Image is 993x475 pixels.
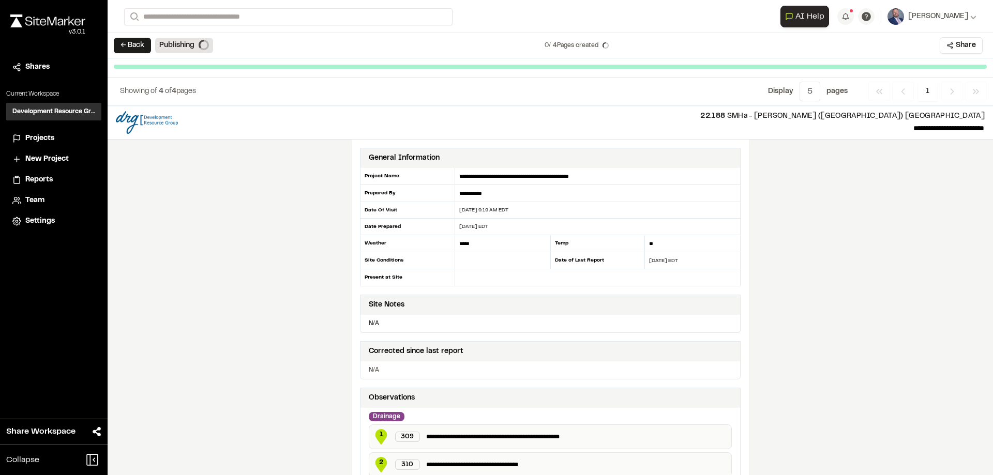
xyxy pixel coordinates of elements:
div: Drainage [369,412,404,421]
p: page s [826,86,848,97]
h3: Development Resource Group [12,107,95,116]
div: Date of Last Report [550,252,645,269]
a: Projects [12,133,95,144]
div: General Information [369,152,440,164]
button: [PERSON_NAME] [887,8,976,25]
button: Share [940,37,983,54]
span: 4 [172,88,176,95]
div: Temp [550,235,645,252]
span: Shares [25,62,50,73]
div: Site Notes [369,299,404,311]
p: N/A [365,319,736,328]
span: 4 [159,88,163,95]
div: Observations [369,392,415,404]
div: Date Prepared [360,219,455,235]
img: rebrand.png [10,14,85,27]
span: Settings [25,216,55,227]
span: 4 Pages created [553,41,598,50]
p: SMHa - [PERSON_NAME] ([GEOGRAPHIC_DATA]) [GEOGRAPHIC_DATA] [186,111,985,122]
span: Reports [25,174,53,186]
a: Settings [12,216,95,227]
img: User [887,8,904,25]
div: [DATE] 9:19 AM EDT [455,206,740,214]
span: 22.188 [700,113,725,119]
a: New Project [12,154,95,165]
button: Search [124,8,143,25]
div: Publishing [155,38,213,53]
div: 309 [395,432,420,442]
p: 0 / [545,41,598,50]
div: Oh geez...please don't... [10,27,85,37]
span: Projects [25,133,54,144]
span: Collapse [6,454,39,466]
span: New Project [25,154,69,165]
span: Share Workspace [6,425,76,438]
div: Weather [360,235,455,252]
span: 1 [918,82,937,101]
div: [DATE] EDT [645,257,740,265]
div: Corrected since last report [369,346,463,357]
button: 5 [800,82,820,101]
a: Reports [12,174,95,186]
p: of pages [120,86,196,97]
nav: Navigation [868,82,987,101]
p: N/A [369,365,732,375]
span: Showing of [120,88,159,95]
div: 310 [395,459,420,470]
span: Team [25,195,44,206]
img: file [116,111,178,134]
p: Current Workspace [6,89,101,99]
span: AI Help [795,10,824,23]
button: ← Back [114,38,151,53]
a: Team [12,195,95,206]
div: Open AI Assistant [780,6,833,27]
div: [DATE] EDT [455,223,740,231]
div: Project Name [360,168,455,185]
span: 2 [373,458,389,467]
div: Prepared By [360,185,455,202]
a: Shares [12,62,95,73]
p: Display [768,86,793,97]
button: Open AI Assistant [780,6,829,27]
div: Date Of Visit [360,202,455,219]
span: 1 [373,430,389,439]
span: [PERSON_NAME] [908,11,968,22]
div: Present at Site [360,269,455,286]
div: Site Conditions [360,252,455,269]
